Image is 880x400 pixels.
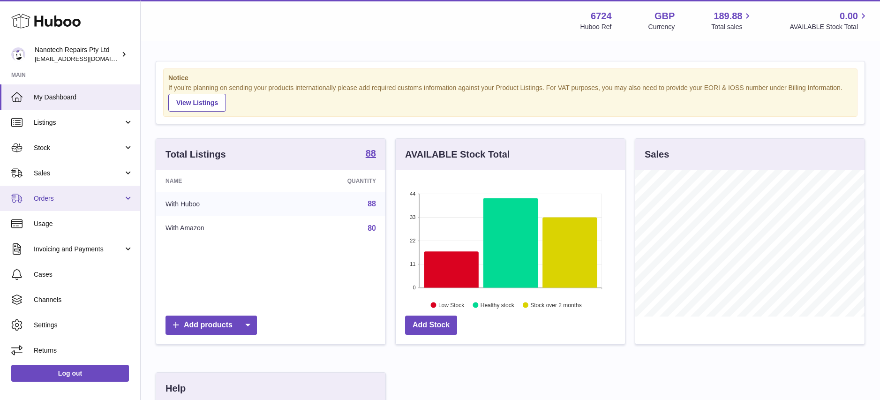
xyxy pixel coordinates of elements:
span: Returns [34,346,133,355]
text: Stock over 2 months [530,302,581,308]
a: 0.00 AVAILABLE Stock Total [790,10,869,31]
span: Cases [34,270,133,279]
strong: Notice [168,74,852,83]
td: With Huboo [156,192,282,216]
text: 22 [410,238,415,243]
a: Log out [11,365,129,382]
span: Listings [34,118,123,127]
text: 33 [410,214,415,220]
a: Add products [165,316,257,335]
span: Stock [34,143,123,152]
h3: AVAILABLE Stock Total [405,148,510,161]
text: 0 [413,285,415,290]
span: Orders [34,194,123,203]
img: info@nanotechrepairs.com [11,47,25,61]
a: View Listings [168,94,226,112]
a: 88 [368,200,376,208]
a: Add Stock [405,316,457,335]
a: 88 [366,149,376,160]
span: Total sales [711,23,753,31]
h3: Total Listings [165,148,226,161]
th: Name [156,170,282,192]
strong: 88 [366,149,376,158]
span: Sales [34,169,123,178]
strong: 6724 [591,10,612,23]
text: 11 [410,261,415,267]
text: 44 [410,191,415,196]
span: 189.88 [714,10,742,23]
a: 80 [368,224,376,232]
a: 189.88 Total sales [711,10,753,31]
span: Channels [34,295,133,304]
h3: Help [165,382,186,395]
span: Usage [34,219,133,228]
text: Low Stock [438,302,465,308]
h3: Sales [645,148,669,161]
span: AVAILABLE Stock Total [790,23,869,31]
span: [EMAIL_ADDRESS][DOMAIN_NAME] [35,55,138,62]
span: Invoicing and Payments [34,245,123,254]
span: Settings [34,321,133,330]
td: With Amazon [156,216,282,241]
strong: GBP [654,10,675,23]
div: Nanotech Repairs Pty Ltd [35,45,119,63]
div: Currency [648,23,675,31]
text: Healthy stock [481,302,515,308]
div: If you're planning on sending your products internationally please add required customs informati... [168,83,852,112]
th: Quantity [282,170,385,192]
span: My Dashboard [34,93,133,102]
span: 0.00 [840,10,858,23]
div: Huboo Ref [580,23,612,31]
